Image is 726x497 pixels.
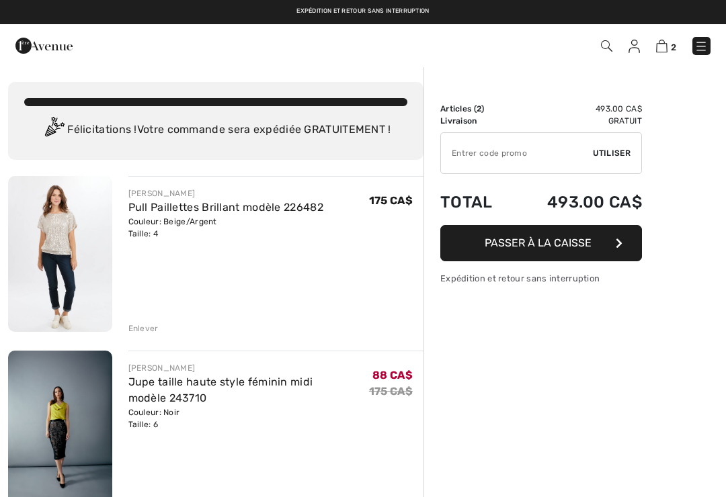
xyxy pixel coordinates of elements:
a: 1ère Avenue [15,38,73,51]
span: 2 [477,104,481,114]
td: Livraison [440,115,512,127]
div: Félicitations ! Votre commande sera expédiée GRATUITEMENT ! [24,117,407,144]
div: Expédition et retour sans interruption [440,272,642,285]
span: 88 CA$ [372,369,413,381]
span: Utiliser [593,147,631,159]
img: 1ère Avenue [15,32,73,59]
button: Passer à la caisse [440,225,642,261]
img: Congratulation2.svg [40,117,67,144]
td: Articles ( ) [440,103,512,115]
img: Menu [694,40,708,53]
img: Mes infos [629,40,640,53]
div: Couleur: Beige/Argent Taille: 4 [128,216,323,240]
span: Passer à la caisse [485,236,592,249]
a: Jupe taille haute style féminin midi modèle 243710 [128,375,313,404]
div: [PERSON_NAME] [128,187,323,199]
td: 493.00 CA$ [512,103,642,115]
input: Code promo [441,133,593,173]
img: Recherche [601,40,612,52]
img: Pull Paillettes Brillant modèle 226482 [8,176,112,332]
a: Pull Paillettes Brillant modèle 226482 [128,201,323,214]
a: 2 [656,38,676,54]
td: Total [440,179,512,225]
td: Gratuit [512,115,642,127]
s: 175 CA$ [369,385,413,398]
span: 175 CA$ [369,194,413,207]
img: Panier d'achat [656,40,668,52]
div: [PERSON_NAME] [128,362,369,374]
td: 493.00 CA$ [512,179,642,225]
div: Couleur: Noir Taille: 6 [128,406,369,431]
div: Enlever [128,322,159,334]
span: 2 [671,42,676,52]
